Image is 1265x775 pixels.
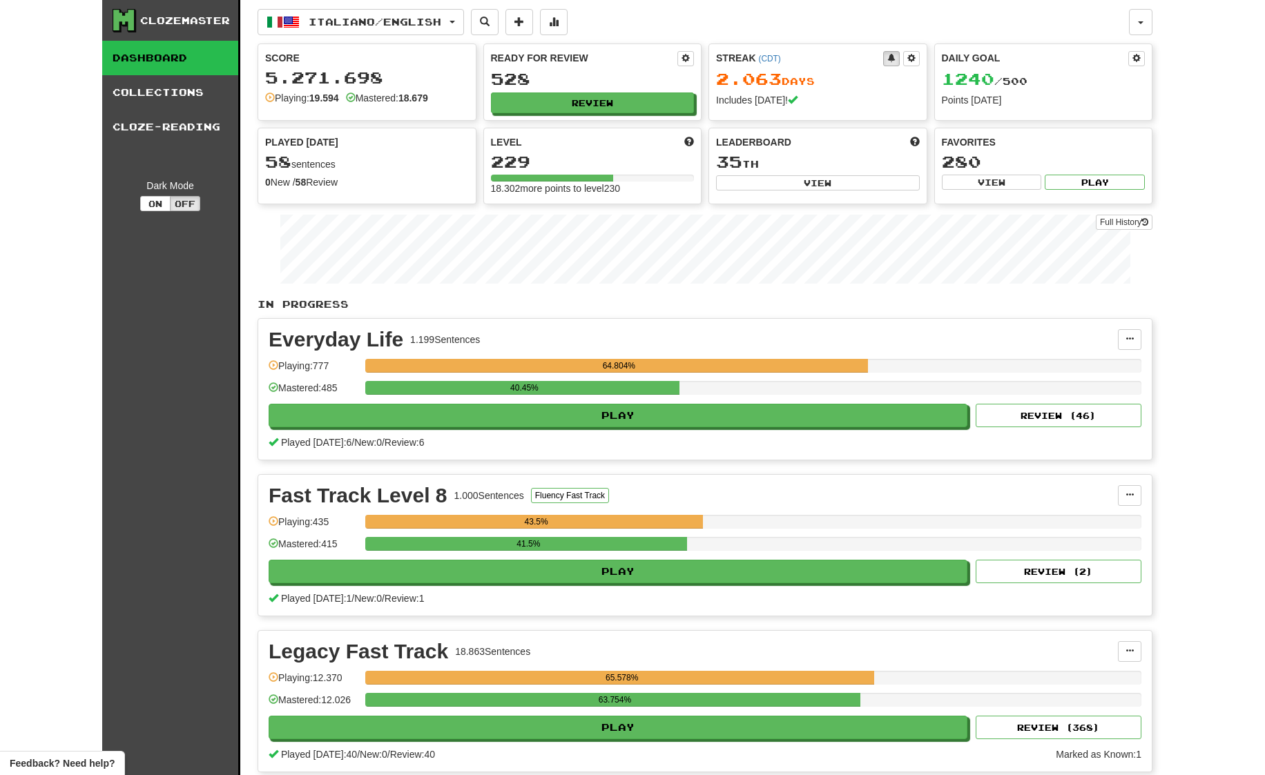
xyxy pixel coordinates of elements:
[265,177,271,188] strong: 0
[281,593,351,604] span: Played [DATE]: 1
[491,51,678,65] div: Ready for Review
[296,177,307,188] strong: 58
[369,671,874,685] div: 65.578%
[265,135,338,149] span: Played [DATE]
[140,196,171,211] button: On
[716,51,883,65] div: Streak
[491,153,695,170] div: 229
[716,175,920,190] button: View
[309,16,441,28] span: Italiano / English
[455,645,530,658] div: 18.863 Sentences
[491,135,522,149] span: Level
[265,69,469,86] div: 5.271.698
[716,93,920,107] div: Includes [DATE]!
[113,179,228,193] div: Dark Mode
[102,75,238,110] a: Collections
[170,196,200,211] button: Off
[976,716,1141,739] button: Review (368)
[269,329,403,350] div: Everyday Life
[505,9,533,35] button: Add sentence to collection
[390,749,435,760] span: Review: 40
[758,54,780,63] a: (CDT)
[471,9,499,35] button: Search sentences
[976,404,1141,427] button: Review (46)
[491,92,695,113] button: Review
[269,693,358,716] div: Mastered: 12.026
[942,69,994,88] span: 1240
[540,9,568,35] button: More stats
[269,485,447,506] div: Fast Track Level 8
[716,69,782,88] span: 2.063
[942,75,1027,87] span: / 500
[357,749,360,760] span: /
[269,359,358,382] div: Playing: 777
[454,489,524,502] div: 1.000 Sentences
[716,153,920,171] div: th
[369,693,860,707] div: 63.754%
[309,92,339,104] strong: 19.594
[269,381,358,404] div: Mastered: 485
[360,749,387,760] span: New: 0
[369,515,703,529] div: 43.5%
[1045,175,1145,190] button: Play
[1096,215,1152,230] a: Full History
[1056,747,1141,761] div: Marked as Known: 1
[942,153,1146,170] div: 280
[269,537,358,560] div: Mastered: 415
[265,152,291,171] span: 58
[269,515,358,538] div: Playing: 435
[102,41,238,75] a: Dashboard
[265,175,469,189] div: New / Review
[281,437,351,448] span: Played [DATE]: 6
[385,593,425,604] span: Review: 1
[942,51,1129,66] div: Daily Goal
[269,641,448,662] div: Legacy Fast Track
[684,135,694,149] span: Score more points to level up
[385,437,425,448] span: Review: 6
[716,135,791,149] span: Leaderboard
[410,333,480,346] div: 1.199 Sentences
[716,70,920,88] div: Day s
[102,110,238,144] a: Cloze-Reading
[382,593,385,604] span: /
[258,9,464,35] button: Italiano/English
[140,14,230,28] div: Clozemaster
[491,70,695,88] div: 528
[351,437,354,448] span: /
[269,560,967,583] button: Play
[354,437,382,448] span: New: 0
[269,404,967,427] button: Play
[354,593,382,604] span: New: 0
[369,359,868,373] div: 64.804%
[351,593,354,604] span: /
[265,91,339,105] div: Playing:
[910,135,920,149] span: This week in points, UTC
[10,756,115,770] span: Open feedback widget
[491,182,695,195] div: 18.302 more points to level 230
[369,381,679,395] div: 40.45%
[346,91,428,105] div: Mastered:
[398,92,428,104] strong: 18.679
[265,153,469,171] div: sentences
[976,560,1141,583] button: Review (2)
[258,297,1152,311] p: In Progress
[531,488,609,503] button: Fluency Fast Track
[716,152,742,171] span: 35
[369,537,687,551] div: 41.5%
[942,135,1146,149] div: Favorites
[281,749,357,760] span: Played [DATE]: 40
[942,175,1042,190] button: View
[942,93,1146,107] div: Points [DATE]
[265,51,469,65] div: Score
[269,716,967,739] button: Play
[269,671,358,694] div: Playing: 12.370
[387,749,390,760] span: /
[382,437,385,448] span: /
